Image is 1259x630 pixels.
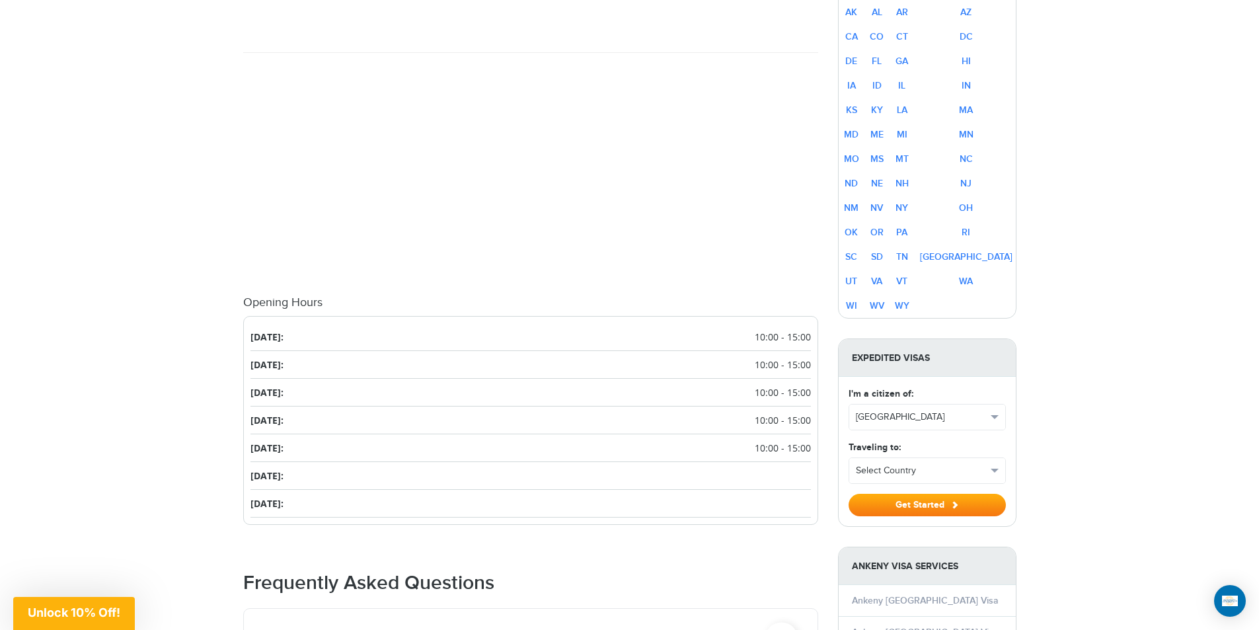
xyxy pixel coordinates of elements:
[844,129,858,140] a: MD
[960,178,972,189] a: NJ
[896,251,908,262] a: TN
[844,202,858,214] a: NM
[871,276,882,287] a: VA
[847,80,856,91] a: IA
[856,411,987,424] span: [GEOGRAPHIC_DATA]
[896,31,908,42] a: CT
[870,300,884,311] a: WV
[250,323,811,351] li: [DATE]:
[250,434,811,462] li: [DATE]:
[920,251,1012,262] a: [GEOGRAPHIC_DATA]
[896,178,909,189] a: NH
[849,387,913,401] label: I'm a citizen of:
[243,571,818,595] h2: Frequently Asked Questions
[960,153,973,165] a: NC
[870,202,883,214] a: NV
[871,104,883,116] a: KY
[845,251,857,262] a: SC
[896,227,907,238] a: PA
[845,31,858,42] a: CA
[897,104,907,116] a: LA
[845,56,857,67] a: DE
[898,80,905,91] a: IL
[896,202,908,214] a: NY
[897,129,907,140] a: MI
[250,379,811,407] li: [DATE]:
[962,227,970,238] a: RI
[845,7,857,18] a: AK
[846,300,857,311] a: WI
[845,276,857,287] a: UT
[755,441,811,455] span: 10:00 - 15:00
[960,31,973,42] a: DC
[852,595,999,606] a: Ankeny [GEOGRAPHIC_DATA] Visa
[849,458,1005,483] button: Select Country
[870,227,884,238] a: OR
[962,80,971,91] a: IN
[872,56,882,67] a: FL
[896,7,908,18] a: AR
[896,276,907,287] a: VT
[870,153,884,165] a: MS
[1214,585,1246,617] div: Open Intercom Messenger
[959,104,973,116] a: MA
[250,462,811,490] li: [DATE]:
[250,351,811,379] li: [DATE]:
[870,129,884,140] a: ME
[849,494,1006,516] button: Get Started
[856,464,987,477] span: Select Country
[28,606,120,619] span: Unlock 10% Off!
[872,80,882,91] a: ID
[755,330,811,344] span: 10:00 - 15:00
[844,153,859,165] a: MO
[959,276,973,287] a: WA
[845,227,858,238] a: OK
[849,405,1005,430] button: [GEOGRAPHIC_DATA]
[755,358,811,372] span: 10:00 - 15:00
[846,104,857,116] a: KS
[959,129,973,140] a: MN
[960,7,972,18] a: AZ
[13,597,135,630] div: Unlock 10% Off!
[755,413,811,427] span: 10:00 - 15:00
[959,202,973,214] a: OH
[845,178,858,189] a: ND
[872,7,882,18] a: AL
[870,31,884,42] a: CO
[250,490,811,518] li: [DATE]:
[243,296,818,309] h4: Opening Hours
[839,339,1016,377] strong: Expedited Visas
[871,178,883,189] a: NE
[849,440,901,454] label: Traveling to:
[962,56,971,67] a: HI
[755,385,811,399] span: 10:00 - 15:00
[896,153,909,165] a: MT
[839,547,1016,585] strong: Ankeny Visa Services
[895,300,909,311] a: WY
[250,407,811,434] li: [DATE]:
[871,251,883,262] a: SD
[896,56,908,67] a: GA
